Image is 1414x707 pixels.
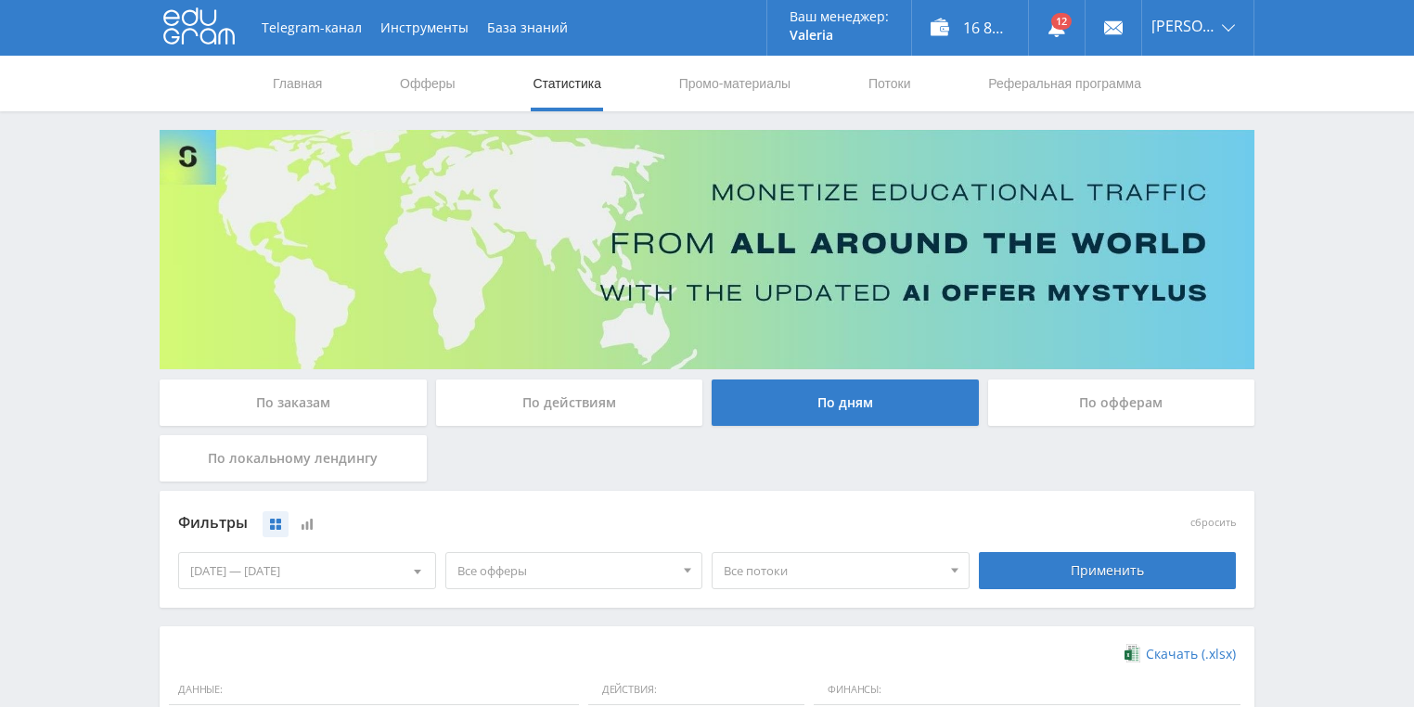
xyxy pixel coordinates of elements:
[979,552,1237,589] div: Применить
[814,675,1240,706] span: Финансы:
[160,435,427,482] div: По локальному лендингу
[160,379,427,426] div: По заказам
[1146,647,1236,662] span: Скачать (.xlsx)
[531,56,603,111] a: Статистика
[398,56,457,111] a: Офферы
[986,56,1143,111] a: Реферальная программа
[1151,19,1216,33] span: [PERSON_NAME]
[677,56,792,111] a: Промо-материалы
[178,509,970,537] div: Фильтры
[724,553,941,588] span: Все потоки
[436,379,703,426] div: По действиям
[712,379,979,426] div: По дням
[179,553,435,588] div: [DATE] — [DATE]
[271,56,324,111] a: Главная
[867,56,913,111] a: Потоки
[988,379,1255,426] div: По офферам
[588,675,804,706] span: Действия:
[1190,517,1236,529] button: сбросить
[457,553,675,588] span: Все офферы
[790,9,889,24] p: Ваш менеджер:
[790,28,889,43] p: Valeria
[1125,645,1236,663] a: Скачать (.xlsx)
[1125,644,1140,662] img: xlsx
[160,130,1254,369] img: Banner
[169,675,579,706] span: Данные:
